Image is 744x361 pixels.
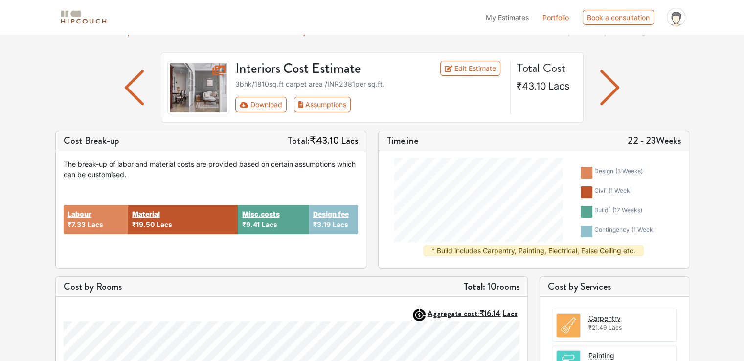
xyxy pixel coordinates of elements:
[463,281,519,293] h5: 10 rooms
[167,61,230,114] img: gallery
[583,10,654,25] div: Book a consultation
[600,70,619,105] img: arrow left
[631,226,655,233] span: ( 1 week )
[628,135,681,147] h5: 22 - 23 Weeks
[68,209,91,219] button: Labour
[503,308,518,319] span: Lacs
[235,97,504,112] div: Toolbar with button groups
[594,167,643,179] div: design
[428,308,518,319] strong: Aggregate cost:
[594,186,632,198] div: civil
[341,134,358,148] span: Lacs
[557,314,580,337] img: room.svg
[428,309,519,318] button: Aggregate cost:₹16.14Lacs
[440,61,500,76] a: Edit Estimate
[64,159,358,180] div: The break-up of labor and material costs are provided based on certain assumptions which can be c...
[125,70,144,105] img: arrow left
[59,9,108,26] img: logo-horizontal.svg
[594,226,655,237] div: contingency
[242,220,259,228] span: ₹9.41
[261,220,277,228] span: Lacs
[64,135,119,147] h5: Cost Break-up
[59,6,108,28] span: logo-horizontal.svg
[294,97,351,112] button: Assumptions
[612,206,642,214] span: ( 17 weeks )
[386,135,418,147] h5: Timeline
[157,220,172,228] span: Lacs
[588,350,614,361] button: Painting
[333,220,348,228] span: Lacs
[542,12,569,23] a: Portfolio
[413,309,426,321] img: AggregateIcon
[588,313,621,323] button: Carpentry
[64,281,122,293] h5: Cost by Rooms
[235,79,504,89] div: 3bhk / 1810 sq.ft carpet area /INR 2381 per sq.ft.
[423,245,644,256] div: * Build includes Carpentry, Painting, Electrical, False Ceiling etc.
[517,61,575,75] h4: Total Cost
[609,324,622,331] span: Lacs
[313,209,349,219] button: Design fee
[235,97,287,112] button: Download
[517,80,546,92] span: ₹43.10
[486,13,529,22] span: My Estimates
[132,220,155,228] span: ₹19.50
[463,279,485,293] strong: Total:
[132,209,160,219] button: Material
[310,134,339,148] span: ₹43.10
[548,281,681,293] h5: Cost by Services
[615,167,643,175] span: ( 3 weeks )
[88,220,103,228] span: Lacs
[287,135,358,147] h5: Total:
[609,187,632,194] span: ( 1 week )
[313,220,331,228] span: ₹3.19
[588,324,607,331] span: ₹21.49
[235,97,359,112] div: First group
[479,308,501,319] span: ₹16.14
[68,220,86,228] span: ₹7.33
[548,80,570,92] span: Lacs
[242,209,279,219] button: Misc.costs
[594,206,642,218] div: build
[229,61,416,77] h3: Interiors Cost Estimate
